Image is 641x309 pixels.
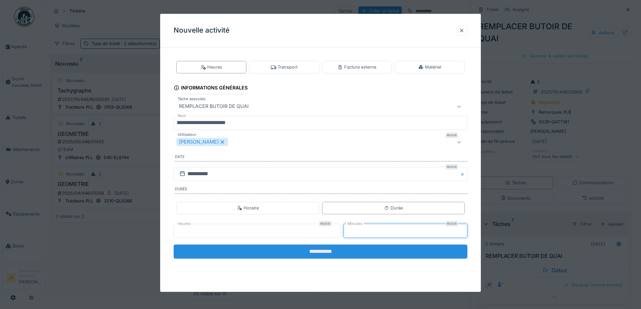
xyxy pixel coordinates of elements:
label: Utilisateur [176,132,198,138]
div: [PERSON_NAME] [176,138,228,146]
div: Horaire [237,205,259,211]
div: Requis [446,164,458,169]
label: Date [175,154,467,162]
div: Requis [446,133,458,138]
div: Transport [271,64,297,70]
label: Durée [175,186,467,194]
label: Tâche associée [176,96,207,102]
div: Matériel [418,64,441,70]
label: Minutes [346,221,364,227]
h3: Nouvelle activité [174,26,229,35]
button: Close [460,167,467,181]
div: Durée [384,205,403,211]
div: Requis [319,221,331,226]
div: Requis [446,221,458,226]
div: Facture externe [337,64,376,70]
div: REMPLACER BUTOIR DE QUAI [176,103,251,111]
div: Heures [201,64,222,70]
label: Heures [176,221,192,227]
div: Informations générales [174,83,248,94]
label: Nom [176,113,187,119]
